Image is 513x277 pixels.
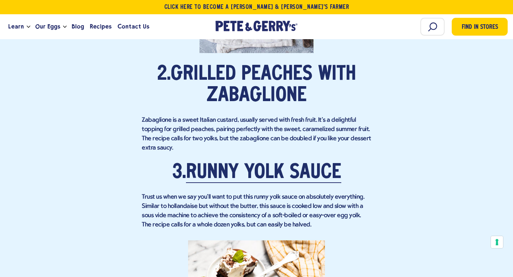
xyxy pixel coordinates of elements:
span: Contact Us [118,22,149,31]
span: Find in Stores [462,23,498,32]
a: Runny Yolk Sauce [186,163,341,183]
p: Trust us when we say you'll want to put this runny yolk sauce on absolutely everything. Similar t... [142,193,371,230]
a: Contact Us [115,17,152,36]
span: Our Eggs [35,22,60,31]
a: Find in Stores [452,18,508,36]
a: Our Eggs [32,17,63,36]
h2: 3. [142,162,371,183]
a: Recipes [87,17,114,36]
span: Recipes [90,22,112,31]
p: Zabaglione is a sweet Italian custard, usually served with fresh fruit. It's a delightful topping... [142,116,371,153]
button: Open the dropdown menu for Learn [27,26,30,28]
a: Grilled Peaches with Zabaglione [171,65,356,106]
a: Learn [5,17,27,36]
button: Open the dropdown menu for Our Eggs [63,26,67,28]
span: Learn [8,22,24,31]
button: Your consent preferences for tracking technologies [491,236,503,248]
h2: 2. [142,64,371,106]
input: Search [420,18,445,36]
span: Blog [72,22,84,31]
a: Blog [69,17,87,36]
